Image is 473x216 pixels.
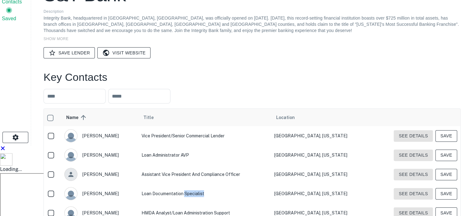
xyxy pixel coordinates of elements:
[138,165,271,184] td: Assistant Vice President and Compliance Officer
[394,188,433,200] button: See Details
[276,114,295,121] span: Location
[138,126,271,145] td: Vice President/Senior Commercial Lender
[44,9,63,14] span: Description
[138,109,271,126] th: Title
[64,129,135,142] div: [PERSON_NAME]
[44,47,95,59] button: Save Lender
[65,149,77,161] img: 9c8pery4andzj6ohjkjp54ma2
[271,126,372,145] td: [GEOGRAPHIC_DATA], [US_STATE]
[394,149,433,161] button: See Details
[64,149,135,162] div: [PERSON_NAME]
[65,130,77,142] img: 9c8pery4andzj6ohjkjp54ma2
[435,169,457,180] button: Save
[44,71,461,84] h4: Key Contacts
[138,145,271,165] td: Loan Administrator AVP
[2,11,16,17] a: Saved
[66,114,88,121] span: Name
[435,149,457,161] button: Save
[61,109,138,126] th: Name
[442,166,473,196] iframe: Chat Widget
[44,15,461,34] p: Integrity Bank, headquartered in [GEOGRAPHIC_DATA], [GEOGRAPHIC_DATA], was officially opened on [...
[394,169,433,180] button: See Details
[271,109,372,126] th: Location
[2,15,16,22] span: Saved
[64,187,135,200] div: [PERSON_NAME]
[271,165,372,184] td: [GEOGRAPHIC_DATA], [US_STATE]
[394,130,433,142] button: See Details
[435,130,457,142] button: Save
[271,184,372,203] td: [GEOGRAPHIC_DATA], [US_STATE]
[44,37,68,41] span: SHOW MORE
[65,187,77,200] img: 9c8pery4andzj6ohjkjp54ma2
[435,188,457,200] button: Save
[97,47,151,59] a: Visit Website
[271,145,372,165] td: [GEOGRAPHIC_DATA], [US_STATE]
[2,7,16,22] div: Saved
[138,184,271,203] td: Loan Documentation Specialist
[143,114,163,121] span: Title
[64,168,135,181] div: [PERSON_NAME]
